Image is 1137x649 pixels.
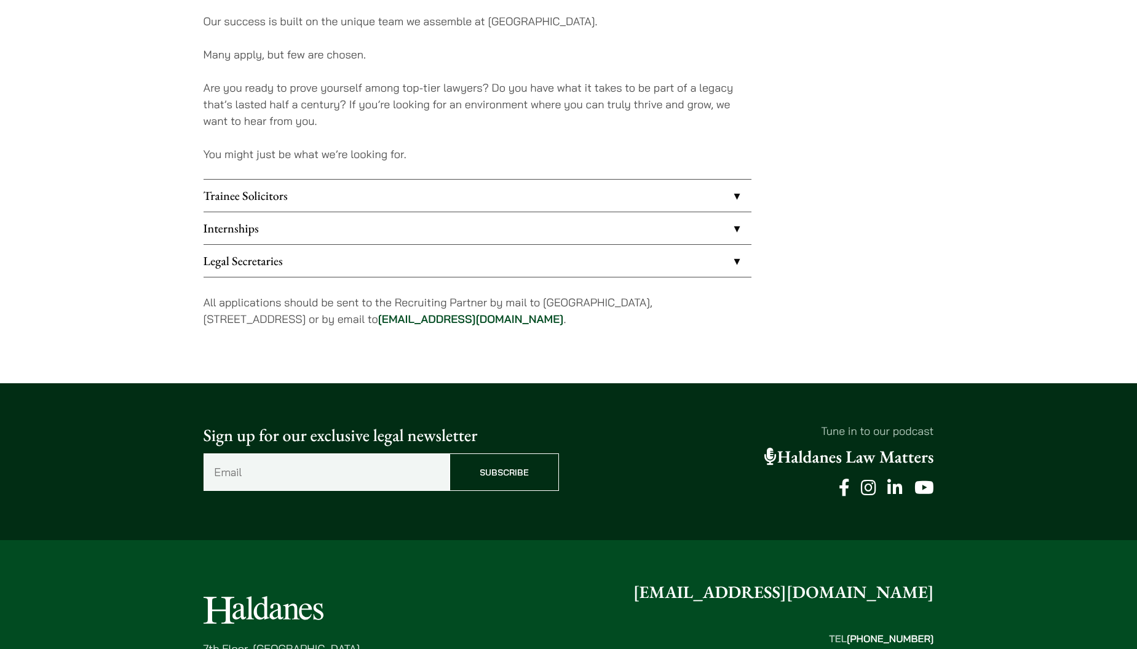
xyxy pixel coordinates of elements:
[378,312,564,326] a: [EMAIL_ADDRESS][DOMAIN_NAME]
[204,245,751,277] a: Legal Secretaries
[204,212,751,244] a: Internships
[204,146,751,162] p: You might just be what we’re looking for.
[204,423,559,448] p: Sign up for our exclusive legal newsletter
[450,453,559,491] input: Subscribe
[204,453,450,491] input: Email
[633,581,934,603] a: [EMAIL_ADDRESS][DOMAIN_NAME]
[204,46,751,63] p: Many apply, but few are chosen.
[204,79,751,129] p: Are you ready to prove yourself among top-tier lawyers? Do you have what it takes to be part of a...
[847,632,934,645] mark: [PHONE_NUMBER]
[204,180,751,212] a: Trainee Solicitors
[764,446,934,468] a: Haldanes Law Matters
[204,294,751,327] p: All applications should be sent to the Recruiting Partner by mail to [GEOGRAPHIC_DATA], [STREET_A...
[204,13,751,30] p: Our success is built on the unique team we assemble at [GEOGRAPHIC_DATA].
[579,423,934,439] p: Tune in to our podcast
[204,596,323,624] img: Logo of Haldanes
